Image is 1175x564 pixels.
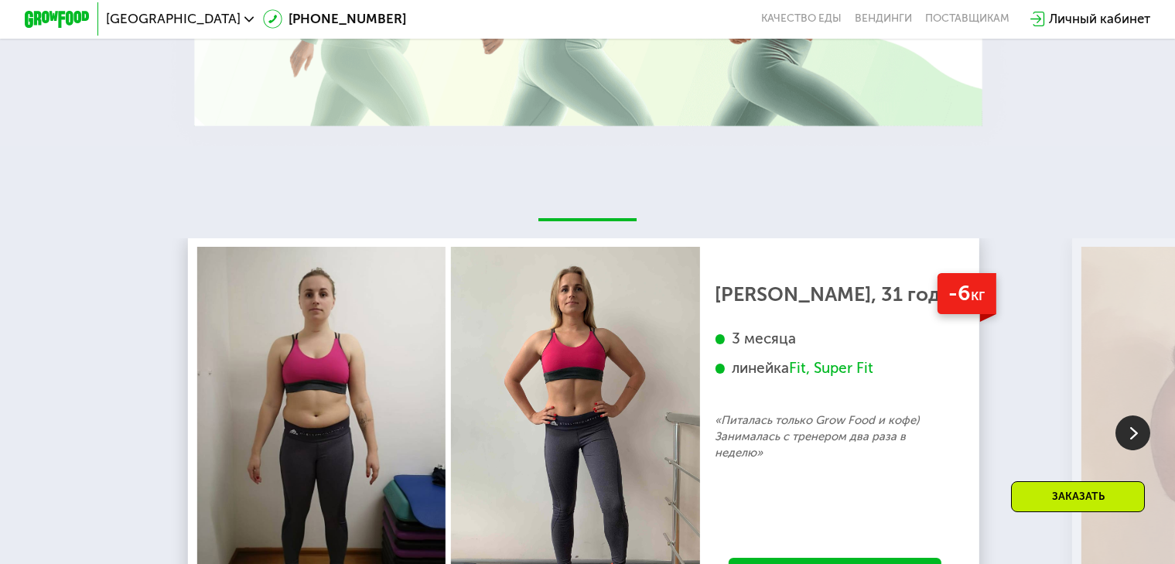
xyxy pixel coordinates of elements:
div: Личный кабинет [1049,9,1150,29]
div: -6 [938,273,997,314]
div: поставщикам [925,12,1009,26]
a: Вендинги [855,12,912,26]
a: Качество еды [761,12,842,26]
div: Заказать [1011,481,1145,512]
a: [PHONE_NUMBER] [263,9,407,29]
div: Fit, Super Fit [789,359,873,378]
div: линейка [715,359,955,378]
span: кг [971,285,985,304]
p: «Питалась только Grow Food и кофе) Занималась с тренером два раза в неделю» [715,412,955,461]
span: [GEOGRAPHIC_DATA] [106,12,241,26]
div: [PERSON_NAME], 31 год [715,286,955,303]
img: Slide right [1115,415,1150,450]
div: 3 месяца [715,330,955,348]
